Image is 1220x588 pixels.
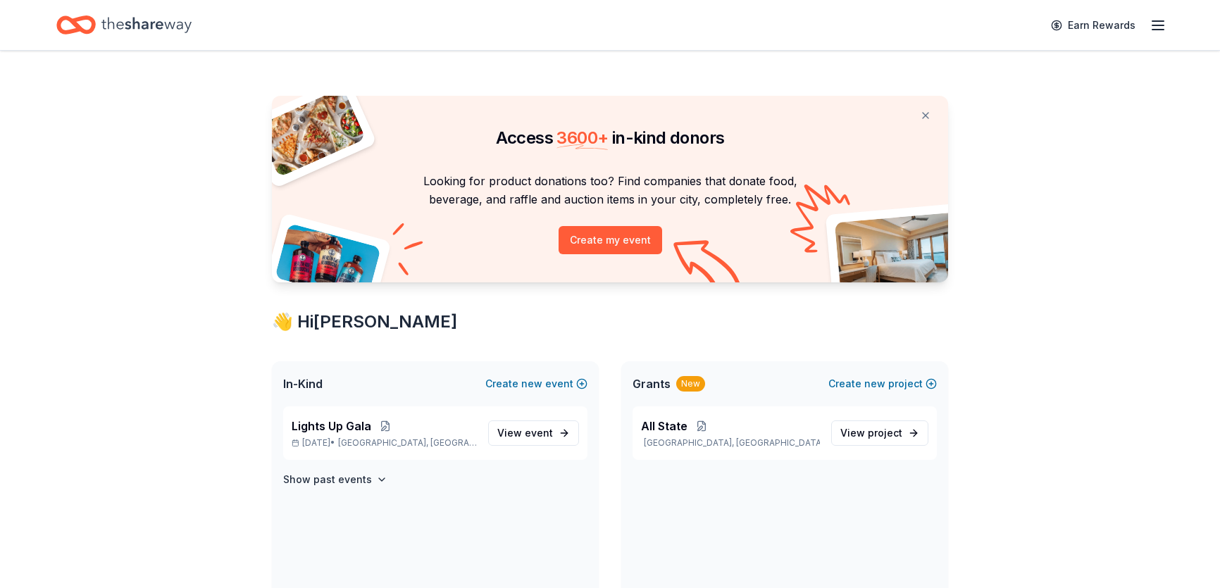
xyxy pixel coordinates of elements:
[676,376,705,392] div: New
[272,311,948,333] div: 👋 Hi [PERSON_NAME]
[641,437,820,449] p: [GEOGRAPHIC_DATA], [GEOGRAPHIC_DATA]
[556,127,608,148] span: 3600 +
[641,418,687,434] span: All State
[283,471,372,488] h4: Show past events
[868,427,902,439] span: project
[521,375,542,392] span: new
[292,437,477,449] p: [DATE] •
[292,418,371,434] span: Lights Up Gala
[56,8,192,42] a: Home
[488,420,579,446] a: View event
[338,437,477,449] span: [GEOGRAPHIC_DATA], [GEOGRAPHIC_DATA]
[496,127,725,148] span: Access in-kind donors
[864,375,885,392] span: new
[256,87,366,177] img: Pizza
[828,375,937,392] button: Createnewproject
[497,425,553,442] span: View
[673,240,744,293] img: Curvy arrow
[831,420,928,446] a: View project
[633,375,671,392] span: Grants
[289,172,931,209] p: Looking for product donations too? Find companies that donate food, beverage, and raffle and auct...
[283,375,323,392] span: In-Kind
[525,427,553,439] span: event
[1042,13,1144,38] a: Earn Rewards
[283,471,387,488] button: Show past events
[559,226,662,254] button: Create my event
[840,425,902,442] span: View
[485,375,587,392] button: Createnewevent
